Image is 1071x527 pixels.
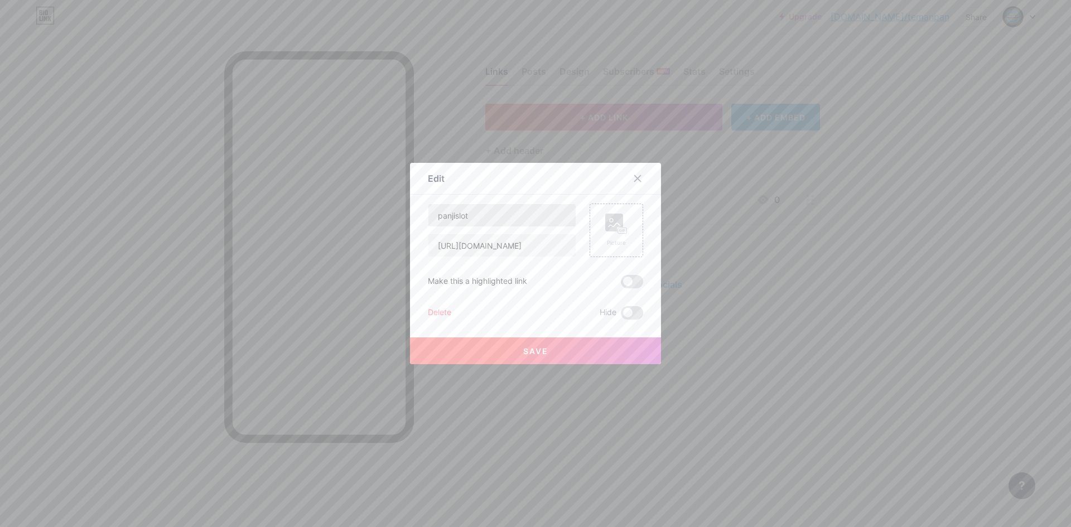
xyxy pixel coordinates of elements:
[600,306,616,320] span: Hide
[605,239,628,247] div: Picture
[428,275,527,288] div: Make this a highlighted link
[428,234,576,257] input: URL
[523,346,548,356] span: Save
[410,337,661,364] button: Save
[428,204,576,226] input: Title
[428,306,451,320] div: Delete
[428,172,445,185] div: Edit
